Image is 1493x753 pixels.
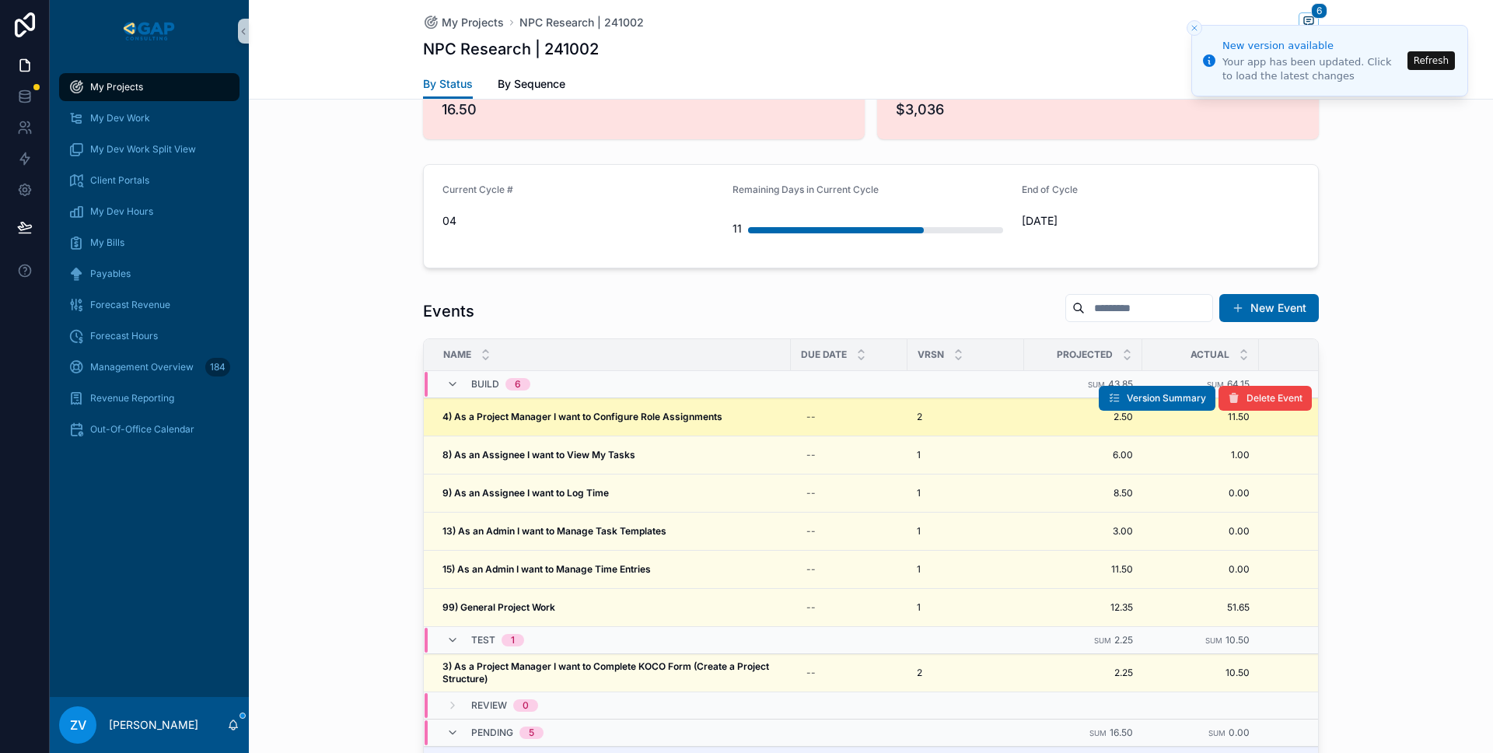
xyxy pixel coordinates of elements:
a: My Bills [59,229,240,257]
span: 64.15 [1227,378,1250,390]
span: 0.00 [1152,525,1250,538]
a: Payables [59,260,240,288]
a: Forecast Revenue [59,291,240,319]
span: Remaining Days in Current Cycle [733,184,879,195]
a: 99) General Project Work [442,601,781,614]
a: 11.50 [1033,563,1133,576]
span: 43.85 [1108,378,1133,390]
button: 6 [1299,12,1319,32]
a: -- [800,557,898,582]
a: -- [800,660,898,685]
span: By Status [423,76,473,92]
button: Delete Event [1219,386,1312,411]
span: 4.5 [1260,667,1379,679]
span: 1 [917,487,921,499]
span: End of Cycle [1022,184,1078,195]
span: 12.35 [1033,601,1133,614]
span: Actual [1191,348,1229,361]
span: My Dev Hours [90,205,153,218]
a: 0.00 [1152,563,1250,576]
span: 0.00 [1229,727,1250,738]
span: My Bills [90,236,124,249]
h1: NPC Research | 241002 [423,38,599,60]
a: Management Overview184 [59,353,240,381]
a: 27.5 [1260,601,1379,614]
span: Projected [1057,348,1113,361]
a: By Status [423,70,473,100]
span: By Sequence [498,76,565,92]
div: 184 [205,358,230,376]
span: 8.50 [1033,487,1133,499]
span: Forecast Revenue [90,299,170,311]
a: 15) As an Admin I want to Manage Time Entries [442,563,781,576]
a: 1 [917,563,1015,576]
span: 1 [917,449,921,461]
div: New version available [1222,38,1403,54]
a: -- [800,481,898,506]
button: New Event [1219,294,1319,322]
a: -- [800,519,898,544]
span: 2.25 [1114,634,1133,646]
div: -- [806,487,816,499]
a: 8) As an Assignee I want to View My Tasks [442,449,781,461]
span: Management Overview [90,361,194,373]
span: 10.50 [1226,634,1250,646]
span: 3.0 [1260,525,1379,538]
button: Refresh [1407,51,1455,70]
strong: 15) As an Admin I want to Manage Time Entries [442,563,651,575]
a: My Dev Hours [59,198,240,226]
div: 6 [515,378,521,391]
small: Sum [1208,729,1226,737]
button: Close toast [1187,20,1202,36]
span: Revenue Reporting [90,392,174,405]
span: 0.00 [1152,487,1250,499]
a: 1.00 [1152,449,1250,461]
img: App logo [121,19,177,44]
span: 1 [917,563,921,576]
span: 6 [1311,3,1327,19]
a: 11.50 [1152,411,1250,423]
div: -- [806,563,816,576]
a: 9) As an Assignee I want to Log Time [442,487,781,499]
strong: 13) As an Admin I want to Manage Task Templates [442,525,666,537]
span: $3,036 [896,99,1300,121]
a: 3.0 [1260,563,1379,576]
div: -- [806,667,816,679]
a: NPC Research | 241002 [519,15,644,30]
span: Name [443,348,471,361]
a: Revenue Reporting [59,384,240,412]
span: Client Portals [90,174,149,187]
a: 51.65 [1152,601,1250,614]
div: 1 [511,634,515,646]
div: -- [806,449,816,461]
span: Version Summary [1127,392,1206,405]
a: 4.5 [1260,411,1379,423]
a: 3.00 [1033,525,1133,538]
small: Sum [1089,729,1107,737]
span: VRSN [918,348,944,361]
div: 5 [529,727,534,739]
strong: 8) As an Assignee I want to View My Tasks [442,449,635,461]
strong: 9) As an Assignee I want to Log Time [442,487,609,499]
div: -- [806,525,816,538]
span: My Dev Work Split View [90,143,196,156]
span: 04 [442,213,720,229]
span: 16.50 [442,99,846,121]
strong: 99) General Project Work [442,601,555,613]
div: Your app has been updated. Click to load the latest changes [1222,55,1403,83]
a: -- [800,595,898,620]
span: Review [471,699,507,712]
a: 6.0 [1260,487,1379,499]
a: 6.00 [1033,449,1133,461]
a: Forecast Hours [59,322,240,350]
